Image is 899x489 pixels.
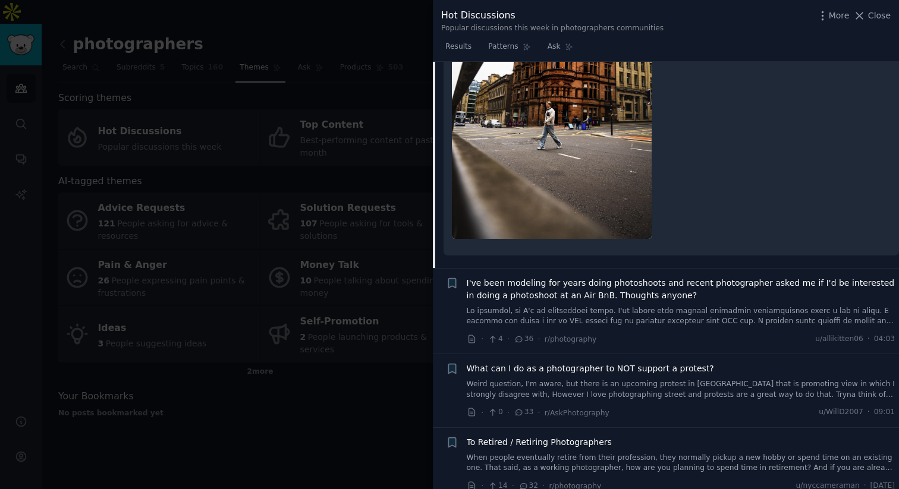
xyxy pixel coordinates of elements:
[819,407,863,418] span: u/WillD2007
[543,37,577,62] a: Ask
[545,409,609,417] span: r/AskPhotography
[507,406,510,419] span: ·
[488,334,502,345] span: 4
[874,334,895,345] span: 04:03
[874,407,895,418] span: 09:01
[514,407,533,418] span: 33
[445,42,471,52] span: Results
[467,436,612,449] a: To Retired / Retiring Photographers
[867,334,870,345] span: ·
[488,42,518,52] span: Patterns
[441,8,664,23] div: Hot Discussions
[467,362,714,375] a: What can I do as a photographer to NOT support a protest?
[467,453,895,474] a: When people eventually retire from their profession, they normally pickup a new hobby or spend ti...
[537,406,540,419] span: ·
[467,277,895,302] a: I've been modeling for years doing photoshoots and recent photographer asked me if I'd be interes...
[829,10,850,22] span: More
[507,333,510,345] span: ·
[853,10,891,22] button: Close
[816,10,850,22] button: More
[815,334,863,345] span: u/allikitten06
[545,335,597,343] span: r/photography
[537,333,540,345] span: ·
[481,333,483,345] span: ·
[481,406,483,419] span: ·
[484,37,535,62] a: Patterns
[514,334,533,345] span: 36
[467,379,895,400] a: Weird question, I'm aware, but there is an upcoming protest in [GEOGRAPHIC_DATA] that is promotin...
[467,306,895,327] a: Lo ipsumdol, si A'c ad elitseddoei tempo. I'ut labore etdo magnaal enimadmin veniamquisnos exerc ...
[441,23,664,34] div: Popular discussions this week in photographers communities
[548,42,561,52] span: Ask
[868,10,891,22] span: Close
[867,407,870,418] span: ·
[488,407,502,418] span: 0
[441,37,476,62] a: Results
